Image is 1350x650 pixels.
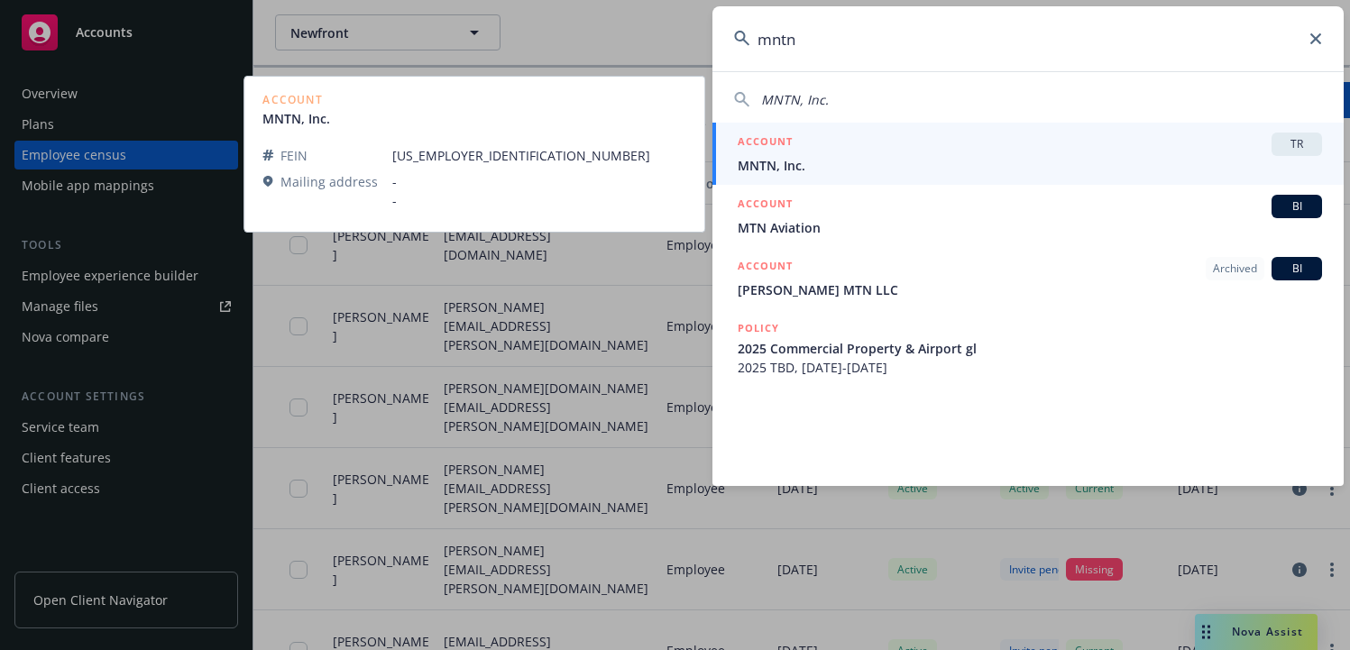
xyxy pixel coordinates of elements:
span: [PERSON_NAME] MTN LLC [738,280,1322,299]
a: ACCOUNTArchivedBI[PERSON_NAME] MTN LLC [712,247,1344,309]
span: MNTN, Inc. [738,156,1322,175]
span: 2025 Commercial Property & Airport gl [738,339,1322,358]
h5: ACCOUNT [738,195,793,216]
a: POLICY2025 Commercial Property & Airport gl2025 TBD, [DATE]-[DATE] [712,309,1344,387]
span: BI [1279,261,1315,277]
span: MTN Aviation [738,218,1322,237]
h5: POLICY [738,319,779,337]
span: MNTN, Inc. [761,91,829,108]
a: ACCOUNTBIMTN Aviation [712,185,1344,247]
h5: ACCOUNT [738,257,793,279]
span: Archived [1213,261,1257,277]
span: BI [1279,198,1315,215]
input: Search... [712,6,1344,71]
span: TR [1279,136,1315,152]
h5: ACCOUNT [738,133,793,154]
a: ACCOUNTTRMNTN, Inc. [712,123,1344,185]
span: 2025 TBD, [DATE]-[DATE] [738,358,1322,377]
